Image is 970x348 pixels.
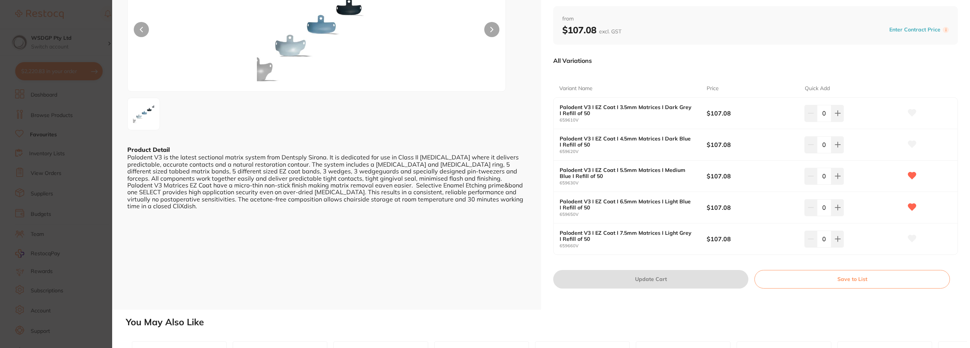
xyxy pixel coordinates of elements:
[562,15,949,23] span: from
[754,270,950,288] button: Save to List
[707,140,795,149] b: $107.08
[127,154,526,209] div: Palodent V3 is the latest sectional matrix system from Dentsply Sirona. It is dedicated for use i...
[707,235,795,243] b: $107.08
[559,85,593,92] p: Variant Name
[560,167,692,179] b: Palodent V3 I EZ Coat I 5.5mm Matrices I Medium Blue I Refill of 50
[707,203,795,212] b: $107.08
[126,317,967,328] h2: You May Also Like
[127,146,170,153] b: Product Detail
[562,24,621,36] b: $107.08
[560,198,692,211] b: Palodent V3 I EZ Coat I 6.5mm Matrices I Light Blue I Refill of 50
[805,85,830,92] p: Quick Add
[560,243,707,248] small: 659660V
[553,57,592,64] p: All Variations
[560,230,692,242] b: Palodent V3 I EZ Coat I 7.5mm Matrices I Light Grey I Refill of 50
[887,26,943,33] button: Enter Contract Price
[599,28,621,35] span: excl. GST
[707,85,719,92] p: Price
[560,149,707,154] small: 659620V
[553,270,748,288] button: Update Cart
[943,27,949,33] label: i
[130,100,157,128] img: Zw
[560,104,692,116] b: Palodent V3 I EZ Coat I 3.5mm Matrices I Dark Grey I Refill of 50
[560,181,707,186] small: 659630V
[560,118,707,123] small: 659610V
[707,109,795,117] b: $107.08
[707,172,795,180] b: $107.08
[560,212,707,217] small: 659650V
[560,136,692,148] b: Palodent V3 I EZ Coat I 4.5mm Matrices I Dark Blue I Refill of 50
